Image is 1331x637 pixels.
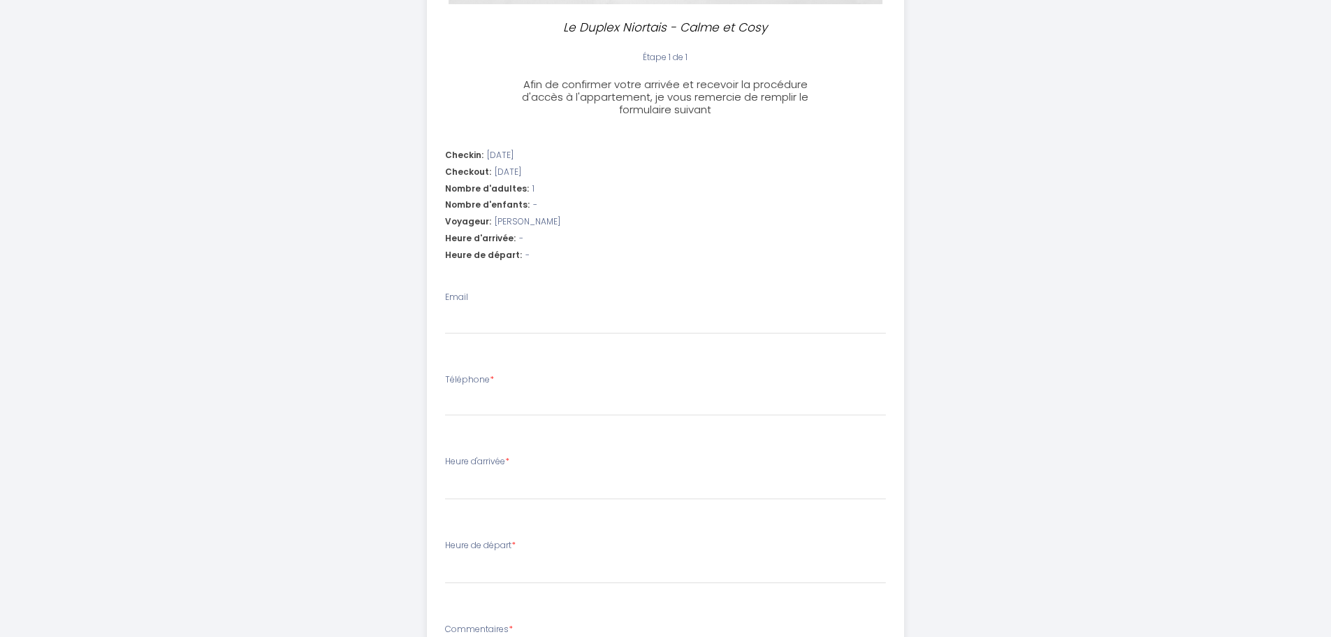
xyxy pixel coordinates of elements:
[445,291,468,304] label: Email
[445,539,516,552] label: Heure de départ
[533,199,537,212] span: -
[445,215,491,229] span: Voyageur:
[487,149,514,162] span: [DATE]
[516,18,815,37] p: Le Duplex Niortais - Calme et Cosy
[495,215,560,229] span: [PERSON_NAME]
[445,149,483,162] span: Checkin:
[643,51,688,63] span: Étape 1 de 1
[445,166,491,179] span: Checkout:
[522,77,808,117] span: Afin de confirmer votre arrivée et recevoir la procédure d'accès à l'appartement, je vous remerci...
[495,166,521,179] span: [DATE]
[445,249,522,262] span: Heure de départ:
[445,373,494,387] label: Téléphone
[525,249,530,262] span: -
[519,232,523,245] span: -
[445,199,530,212] span: Nombre d'enfants:
[445,455,509,468] label: Heure d'arrivée
[445,623,513,636] label: Commentaires
[445,182,529,196] span: Nombre d'adultes:
[532,182,534,196] span: 1
[445,232,516,245] span: Heure d'arrivée:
